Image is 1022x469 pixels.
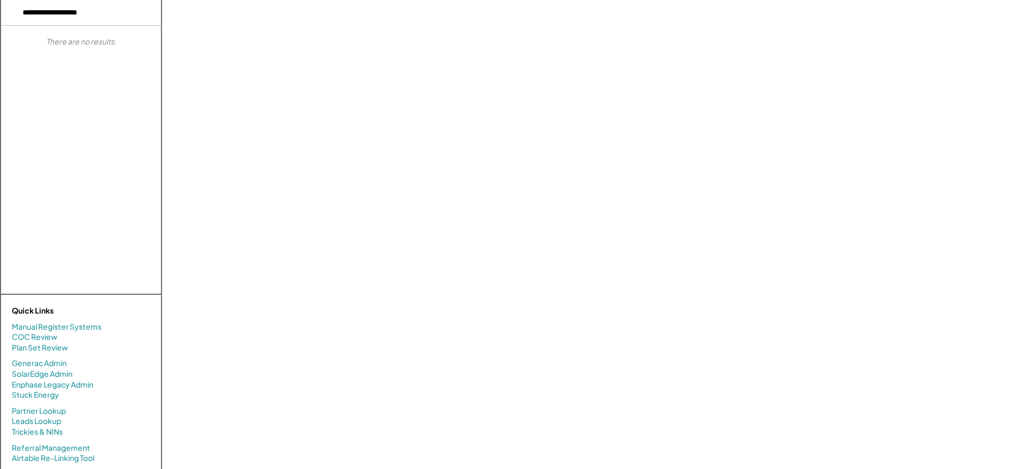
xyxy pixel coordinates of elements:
[12,390,59,400] a: Stuck Energy
[12,453,94,464] a: Airtable Re-Linking Tool
[12,443,90,453] a: Referral Management
[12,306,119,316] div: Quick Links
[12,332,57,343] a: COC Review
[12,358,67,369] a: Generac Admin
[46,36,116,47] div: There are no results.
[12,369,72,379] a: SolarEdge Admin
[12,379,93,390] a: Enphase Legacy Admin
[12,427,63,437] a: Trickies & NINs
[12,416,61,427] a: Leads Lookup
[12,406,66,416] a: Partner Lookup
[12,322,101,332] a: Manual Register Systems
[12,343,68,353] a: Plan Set Review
